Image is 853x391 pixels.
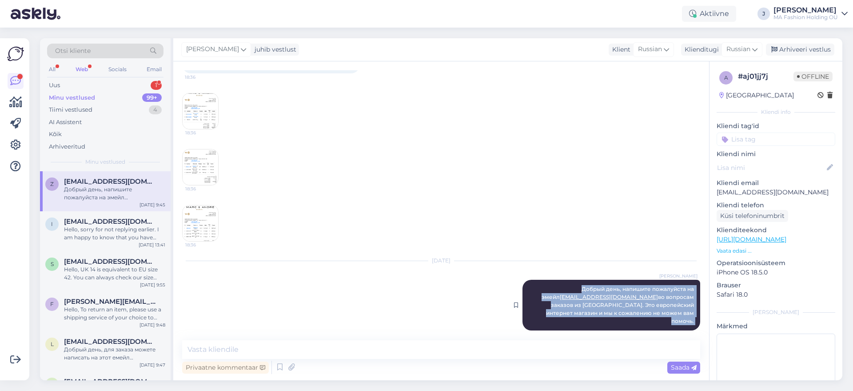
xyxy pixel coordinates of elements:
[664,331,698,338] span: 9:45
[185,74,218,81] span: 18:36
[186,44,239,54] span: [PERSON_NAME]
[183,93,218,129] img: Attachment
[50,181,54,187] span: z
[757,8,770,20] div: J
[717,281,835,290] p: Brauser
[717,308,835,316] div: [PERSON_NAME]
[717,149,835,159] p: Kliendi nimi
[738,71,793,82] div: # aj01jj7j
[717,178,835,188] p: Kliendi email
[717,163,825,173] input: Lisa nimi
[49,81,60,90] div: Uus
[182,257,700,265] div: [DATE]
[773,7,838,14] div: [PERSON_NAME]
[149,105,162,114] div: 4
[717,235,786,243] a: [URL][DOMAIN_NAME]
[251,45,296,54] div: juhib vestlust
[185,185,219,192] span: 18:36
[49,130,62,139] div: Kõik
[682,6,736,22] div: Aktiivne
[142,93,162,102] div: 99+
[55,46,91,56] span: Otsi kliente
[717,133,835,146] input: Lisa tag
[717,121,835,131] p: Kliendi tag'id
[724,74,728,81] span: a
[773,14,838,21] div: MA Fashion Holding OÜ
[64,177,156,185] span: zolotce777@yandex.ru
[51,261,54,267] span: s
[140,322,165,328] div: [DATE] 9:48
[64,266,165,282] div: Hello, UK 14 is equivalent to EU size 42. You can always check our size guide for more informatio...
[609,45,630,54] div: Klient
[638,44,662,54] span: Russian
[717,322,835,331] p: Märkmed
[145,64,163,75] div: Email
[64,218,156,226] span: ifgeneral@gmail.com
[64,185,165,202] div: Добрый день, напишите пожалуйста на эмейл [EMAIL_ADDRESS][DOMAIN_NAME] во вопросам заказов из [GE...
[717,226,835,235] p: Klienditeekond
[49,142,85,151] div: Arhiveeritud
[7,45,24,62] img: Askly Logo
[74,64,90,75] div: Web
[64,378,156,386] span: vasylenko201@ukr.net
[717,210,788,222] div: Küsi telefoninumbrit
[182,362,269,374] div: Privaatne kommentaar
[185,129,219,136] span: 18:36
[717,268,835,277] p: iPhone OS 18.5.0
[681,45,719,54] div: Klienditugi
[140,282,165,288] div: [DATE] 9:55
[659,273,698,279] span: [PERSON_NAME]
[726,44,750,54] span: Russian
[64,298,156,306] span: ferdinand.porsche@gmx.de
[49,93,95,102] div: Minu vestlused
[64,338,156,346] span: lolitavoronina71@gmail.com
[139,242,165,248] div: [DATE] 13:41
[151,81,162,90] div: 1
[717,108,835,116] div: Kliendi info
[51,341,54,347] span: l
[64,226,165,242] div: Hello, sorry for not replying earlier. I am happy to know that you have received your order! Have...
[64,306,165,322] div: Hello, To return an item, please use a shipping service of your choice to send the package to the...
[183,149,218,185] img: Attachment
[717,188,835,197] p: [EMAIL_ADDRESS][DOMAIN_NAME]
[773,7,848,21] a: [PERSON_NAME]MA Fashion Holding OÜ
[719,91,794,100] div: [GEOGRAPHIC_DATA]
[793,72,833,81] span: Offline
[185,242,219,248] span: 18:36
[183,206,218,241] img: Attachment
[107,64,128,75] div: Socials
[49,105,92,114] div: Tiimi vestlused
[542,286,695,324] span: Добрый день, напишите пожалуйста на эмейл во вопросам заказов из [GEOGRAPHIC_DATA]. Это европейск...
[85,158,125,166] span: Minu vestlused
[140,202,165,208] div: [DATE] 9:45
[717,201,835,210] p: Kliendi telefon
[671,363,697,371] span: Saada
[140,362,165,368] div: [DATE] 9:47
[560,294,658,300] a: [EMAIL_ADDRESS][DOMAIN_NAME]
[64,258,156,266] span: stepanovanatalja76@gmil.com
[766,44,834,56] div: Arhiveeri vestlus
[49,118,82,127] div: AI Assistent
[51,221,53,227] span: i
[50,301,54,307] span: f
[64,346,165,362] div: Добрый день, для заказа можете написать на этот емейл [EMAIL_ADDRESS][DOMAIN_NAME]. Если ваш IP а...
[717,290,835,299] p: Safari 18.0
[47,64,57,75] div: All
[717,247,835,255] p: Vaata edasi ...
[717,258,835,268] p: Operatsioonisüsteem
